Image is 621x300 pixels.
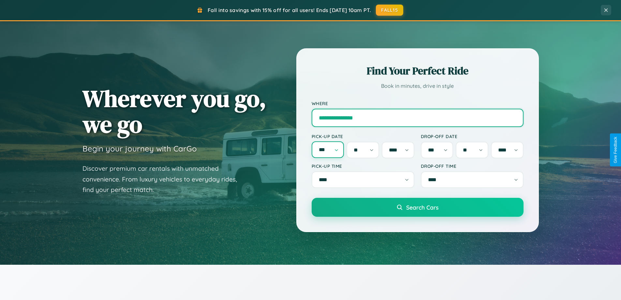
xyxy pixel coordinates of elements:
[406,204,438,211] span: Search Cars
[82,144,197,153] h3: Begin your journey with CarGo
[312,163,414,169] label: Pick-up Time
[312,101,524,106] label: Where
[312,134,414,139] label: Pick-up Date
[82,86,266,137] h1: Wherever you go, we go
[312,198,524,217] button: Search Cars
[312,81,524,91] p: Book in minutes, drive in style
[613,137,618,163] div: Give Feedback
[421,163,524,169] label: Drop-off Time
[421,134,524,139] label: Drop-off Date
[312,64,524,78] h2: Find Your Perfect Ride
[208,7,371,13] span: Fall into savings with 15% off for all users! Ends [DATE] 10am PT.
[82,163,245,195] p: Discover premium car rentals with unmatched convenience. From luxury vehicles to everyday rides, ...
[376,5,403,16] button: FALL15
